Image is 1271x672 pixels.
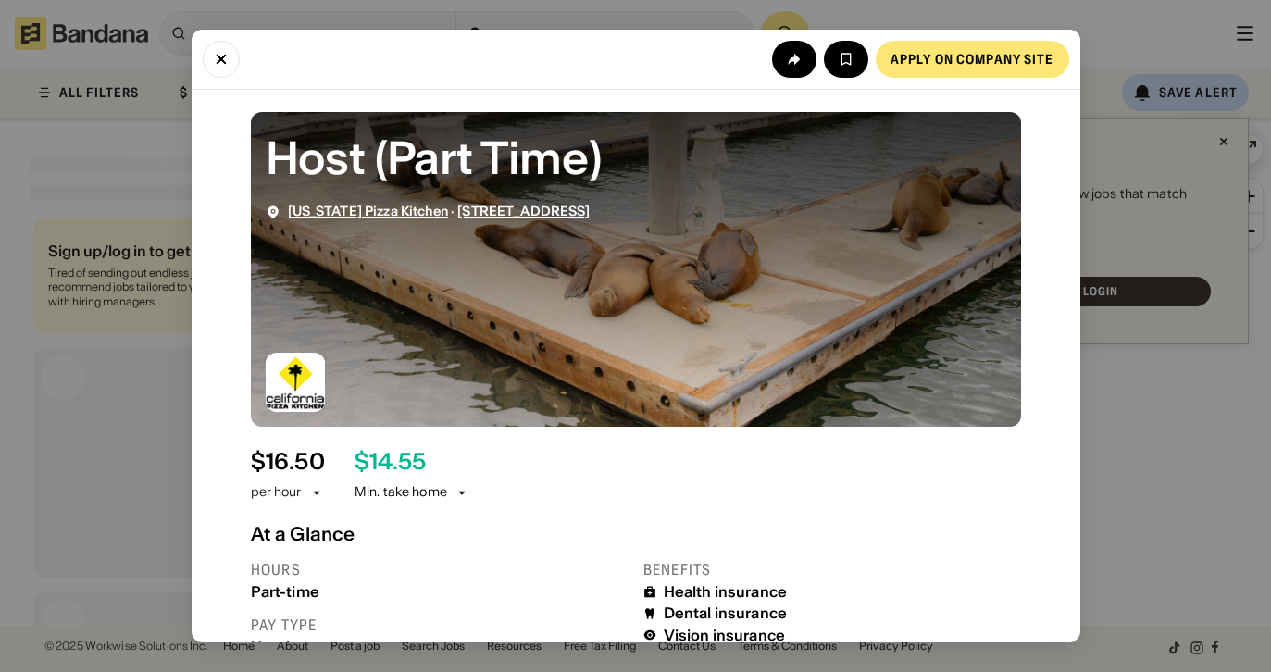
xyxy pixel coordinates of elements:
[251,523,1021,545] div: At a Glance
[643,560,1021,579] div: Benefits
[355,483,469,502] div: Min. take home
[251,449,325,476] div: $ 16.50
[288,203,448,219] a: [US_STATE] Pizza Kitchen
[664,627,786,644] div: Vision insurance
[288,204,591,219] div: ·
[266,127,1006,189] div: Host (Part Time)
[203,41,240,78] button: Close
[251,560,629,579] div: Hours
[457,203,590,219] a: [STREET_ADDRESS]
[355,449,426,476] div: $ 14.55
[891,53,1054,66] div: Apply on company site
[251,616,629,635] div: Pay type
[664,604,788,622] div: Dental insurance
[664,583,788,601] div: Health insurance
[251,583,629,601] div: Part-time
[251,639,629,656] div: Hourly
[266,353,325,412] img: California Pizza Kitchen logo
[251,483,302,502] div: per hour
